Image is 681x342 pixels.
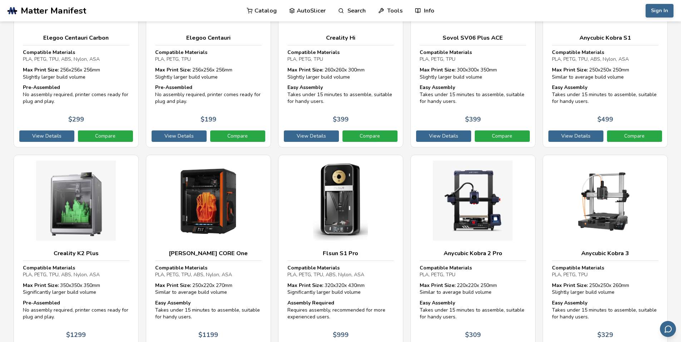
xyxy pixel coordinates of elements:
strong: Easy Assembly [155,299,191,306]
strong: Max Print Size: [552,66,588,73]
h3: Anycubic Kobra 3 [552,250,658,257]
strong: Max Print Size: [155,282,191,289]
h3: Elegoo Centauri [155,34,262,41]
div: 250 x 220 x 270 mm Similar to average build volume [155,282,262,296]
div: 320 x 320 x 430 mm Significantly larger build volume [287,282,394,296]
button: Send feedback via email [660,321,676,337]
strong: Assembly Required [287,299,334,306]
strong: Compatible Materials [155,49,207,56]
div: 250 x 250 x 250 mm Similar to average build volume [552,66,658,80]
a: Compare [607,130,662,142]
strong: Compatible Materials [287,264,340,271]
div: 350 x 350 x 350 mm Significantly larger build volume [23,282,129,296]
span: PLA, PETG, TPU, ABS, Nylon, ASA [287,271,364,278]
strong: Compatible Materials [420,264,472,271]
div: Takes under 15 minutes to assemble, suitable for handy users. [420,299,526,321]
strong: Max Print Size: [23,282,59,289]
h3: Elegoo Centauri Carbon [23,34,129,41]
div: No assembly required, printer comes ready for plug and play. [23,84,129,105]
span: PLA, PETG, TPU [420,56,455,63]
strong: Max Print Size: [420,282,455,289]
span: PLA, PETG, TPU, ABS, Nylon, ASA [23,271,100,278]
span: PLA, PETG, TPU [287,56,323,63]
span: PLA, PETG, TPU [552,271,588,278]
div: Takes under 15 minutes to assemble, suitable for handy users. [552,84,658,105]
strong: Max Print Size: [287,282,323,289]
a: View Details [416,130,471,142]
strong: Max Print Size: [420,66,455,73]
div: Takes under 15 minutes to assemble, suitable for handy users. [420,84,526,105]
div: Requires assembly, recommended for more experienced users. [287,299,394,321]
strong: Easy Assembly [420,84,455,91]
h3: Anycubic Kobra 2 Pro [420,250,526,257]
div: 250 x 250 x 260 mm Slightly larger build volume [552,282,658,296]
strong: Pre-Assembled [23,84,60,91]
a: Compare [78,130,133,142]
div: No assembly required, printer comes ready for plug and play. [23,299,129,321]
a: View Details [19,130,74,142]
p: $ 199 [201,116,216,123]
strong: Easy Assembly [552,84,587,91]
strong: Compatible Materials [155,264,207,271]
div: 300 x 300 x 350 mm Slightly larger build volume [420,66,526,80]
strong: Compatible Materials [552,49,604,56]
strong: Compatible Materials [23,49,75,56]
div: Takes under 15 minutes to assemble, suitable for handy users. [287,84,394,105]
span: PLA, PETG, TPU, ABS, Nylon, ASA [23,56,100,63]
p: $ 399 [465,116,481,123]
strong: Easy Assembly [287,84,323,91]
strong: Pre-Assembled [23,299,60,306]
strong: Easy Assembly [552,299,587,306]
div: 256 x 256 x 256 mm Slightly larger build volume [23,66,129,80]
p: $ 399 [333,116,349,123]
a: Compare [342,130,398,142]
strong: Max Print Size: [155,66,191,73]
h3: Creality K2 Plus [23,250,129,257]
span: PLA, PETG, TPU [155,56,191,63]
strong: Max Print Size: [287,66,323,73]
div: 220 x 220 x 250 mm Similar to average build volume [420,282,526,296]
div: 260 x 260 x 300 mm Slightly larger build volume [287,66,394,80]
a: View Details [548,130,603,142]
p: $ 499 [597,116,613,123]
h3: Sovol SV06 Plus ACE [420,34,526,41]
a: View Details [152,130,207,142]
a: Compare [210,130,265,142]
p: $ 309 [465,331,481,339]
strong: Easy Assembly [420,299,455,306]
div: No assembly required, printer comes ready for plug and play. [155,84,262,105]
p: $ 1199 [198,331,218,339]
span: Matter Manifest [21,6,86,16]
a: Compare [475,130,530,142]
h3: Flsun S1 Pro [287,250,394,257]
strong: Compatible Materials [420,49,472,56]
div: Takes under 15 minutes to assemble, suitable for handy users. [155,299,262,321]
strong: Max Print Size: [23,66,59,73]
p: $ 999 [333,331,349,339]
span: PLA, PETG, TPU, ABS, Nylon, ASA [552,56,629,63]
strong: Compatible Materials [552,264,604,271]
p: $ 1299 [66,331,86,339]
h3: Anycubic Kobra S1 [552,34,658,41]
strong: Compatible Materials [287,49,340,56]
p: $ 329 [597,331,613,339]
strong: Max Print Size: [552,282,588,289]
span: PLA, PETG, TPU [420,271,455,278]
button: Sign In [646,4,673,18]
a: View Details [284,130,339,142]
h3: Creality Hi [287,34,394,41]
span: PLA, PETG, TPU, ABS, Nylon, ASA [155,271,232,278]
div: Takes under 15 minutes to assemble, suitable for handy users. [552,299,658,321]
strong: Pre-Assembled [155,84,192,91]
strong: Compatible Materials [23,264,75,271]
p: $ 299 [68,116,84,123]
div: 256 x 256 x 256 mm Slightly larger build volume [155,66,262,80]
h3: [PERSON_NAME] CORE One [155,250,262,257]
